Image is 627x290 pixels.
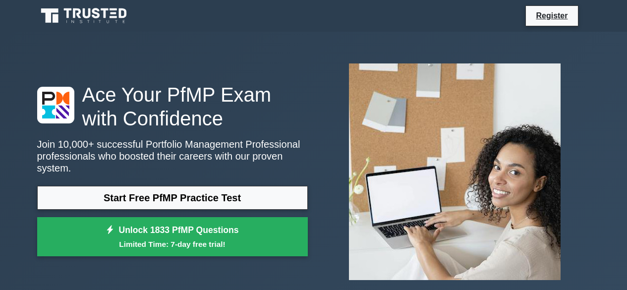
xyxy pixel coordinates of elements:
[37,186,308,210] a: Start Free PfMP Practice Test
[530,9,573,22] a: Register
[37,217,308,257] a: Unlock 1833 PfMP QuestionsLimited Time: 7-day free trial!
[37,138,308,174] p: Join 10,000+ successful Portfolio Management Professional professionals who boosted their careers...
[50,238,295,250] small: Limited Time: 7-day free trial!
[37,83,308,130] h1: Ace Your PfMP Exam with Confidence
